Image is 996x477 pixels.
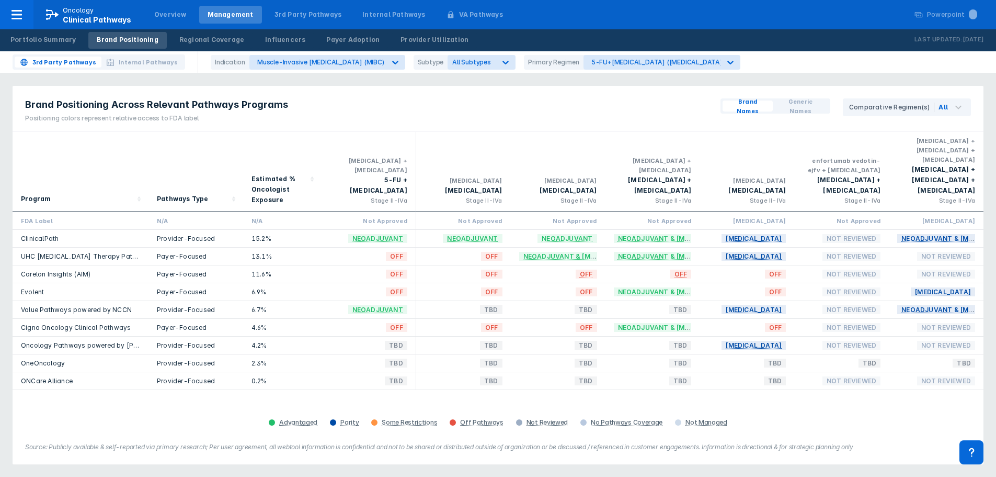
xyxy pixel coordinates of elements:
[460,418,503,427] div: Off Pathways
[13,132,148,212] div: Sort
[959,440,983,464] div: Contact Support
[576,268,597,280] span: OFF
[330,156,407,175] div: [MEDICAL_DATA] + [MEDICAL_DATA]
[803,216,880,225] div: Not Approved
[251,341,313,350] div: 4.2%
[963,35,983,45] p: [DATE]
[669,339,692,351] span: TBD
[21,270,90,278] a: Carelon Insights (AIM)
[25,114,288,123] div: Positioning colors represent relative access to FDA label
[257,58,384,66] div: Muscle-Invasive [MEDICAL_DATA] (MIBC)
[157,252,235,261] div: Payer-Focused
[157,341,235,350] div: Provider-Focused
[274,10,342,19] div: 3rd Party Pathways
[723,101,773,112] button: Brand Names
[519,250,643,262] span: Neoadjuvant & [MEDICAL_DATA]
[591,418,662,427] div: No Pathways Coverage
[576,321,597,334] span: OFF
[15,57,101,68] button: 3rd Party Pathways
[21,341,180,349] a: Oncology Pathways powered by [PERSON_NAME]
[897,216,975,225] div: [MEDICAL_DATA]
[708,216,786,225] div: [MEDICAL_DATA]
[722,250,786,262] span: [MEDICAL_DATA]
[157,359,235,368] div: Provider-Focused
[21,377,73,385] a: ONCare Alliance
[208,10,254,19] div: Management
[519,196,597,205] div: Stage II-IVa
[171,32,253,49] a: Regional Coverage
[146,6,195,24] a: Overview
[575,375,597,387] span: TBD
[803,196,880,205] div: Stage II-IVa
[179,35,244,45] div: Regional Coverage
[63,15,131,24] span: Clinical Pathways
[21,216,140,225] div: FDA Label
[251,359,313,368] div: 2.3%
[765,268,786,280] span: OFF
[101,57,183,68] button: Internal Pathways
[154,10,187,19] div: Overview
[669,375,692,387] span: TBD
[157,376,235,385] div: Provider-Focused
[858,357,881,369] span: TBD
[481,250,502,262] span: OFF
[330,216,407,225] div: Not Approved
[914,35,963,45] p: Last Updated:
[425,196,502,205] div: Stage II-IVa
[481,321,502,334] span: OFF
[10,35,76,45] div: Portfolio Summary
[708,196,786,205] div: Stage II-IVa
[385,357,407,369] span: TBD
[25,442,971,452] figcaption: Source: Publicly available & self-reported via primary research; Per user agreement, all webtool ...
[392,32,477,49] a: Provider Utilization
[251,323,313,332] div: 4.6%
[722,232,786,245] span: [MEDICAL_DATA]
[773,101,828,112] button: Generic Names
[386,286,407,298] span: OFF
[251,174,307,205] div: Estimated % Oncologist Exposure
[575,304,597,316] span: TBD
[21,288,44,296] a: Evolent
[251,234,313,243] div: 15.2%
[32,58,97,67] span: 3rd Party Pathways
[938,103,948,112] div: All
[157,287,235,296] div: Payer-Focused
[614,156,692,175] div: [MEDICAL_DATA] + [MEDICAL_DATA]
[519,185,597,196] div: [MEDICAL_DATA]
[21,194,51,204] div: Program
[822,232,880,245] span: Not Reviewed
[414,55,448,70] div: Subtype
[157,194,209,204] div: Pathways Type
[764,375,786,387] span: TBD
[777,97,824,116] span: Generic Names
[481,268,502,280] span: OFF
[251,270,313,279] div: 11.6%
[669,357,692,369] span: TBD
[803,156,880,175] div: enfortumab vedotin-ejfv + [MEDICAL_DATA]
[822,250,880,262] span: Not Reviewed
[21,235,59,242] a: ClinicalPath
[519,216,597,225] div: Not Approved
[519,176,597,185] div: [MEDICAL_DATA]
[257,32,314,49] a: Influencers
[917,268,975,280] span: Not Reviewed
[21,306,132,314] a: Value Pathways powered by NCCN
[614,321,737,334] span: Neoadjuvant & [MEDICAL_DATA]
[318,32,388,49] a: Payer Adoption
[927,10,977,19] div: Powerpoint
[822,375,880,387] span: Not Reviewed
[386,321,407,334] span: OFF
[765,286,786,298] span: OFF
[382,418,437,427] div: Some Restrictions
[330,196,407,205] div: Stage II-IVa
[385,375,407,387] span: TBD
[897,136,975,164] div: [MEDICAL_DATA] + [MEDICAL_DATA] + [MEDICAL_DATA]
[575,357,597,369] span: TBD
[243,132,322,212] div: Sort
[119,58,178,67] span: Internal Pathways
[21,252,153,260] a: UHC [MEDICAL_DATA] Therapy Pathways
[614,216,692,225] div: Not Approved
[917,321,975,334] span: Not Reviewed
[354,6,433,24] a: Internal Pathways
[452,58,491,66] span: All Subtypes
